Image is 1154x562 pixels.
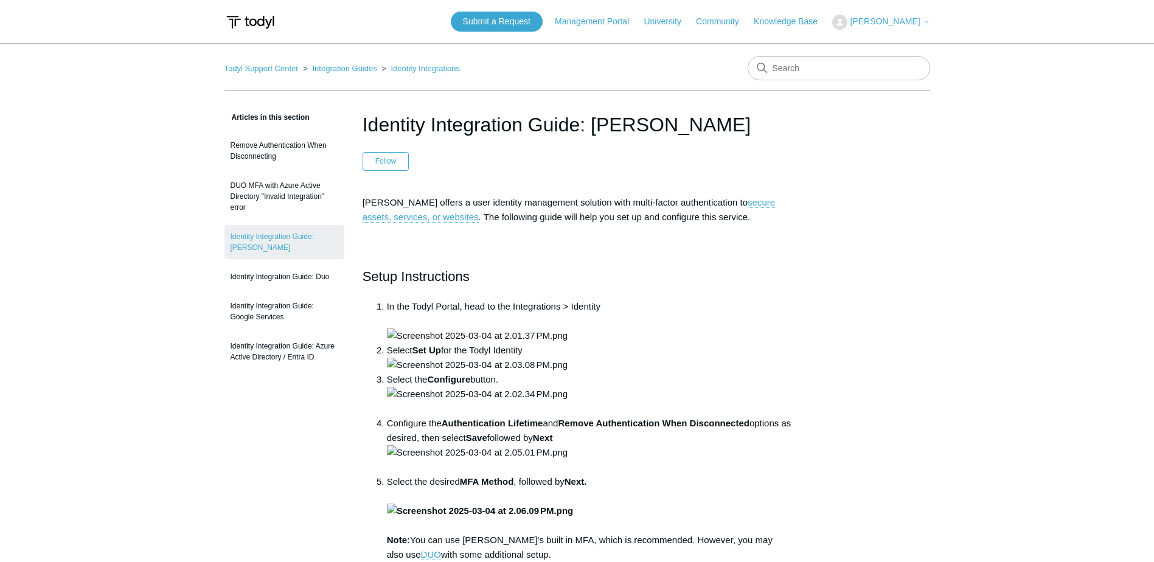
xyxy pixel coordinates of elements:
[387,445,568,460] img: Screenshot 2025-03-04 at 2.05.01 PM.png
[466,432,487,443] strong: Save
[387,504,574,518] img: Screenshot 2025-03-04 at 2.06.09 PM.png
[533,432,553,443] strong: Next
[224,265,344,288] a: Identity Integration Guide: Duo
[379,64,460,73] li: Identity Integrations
[224,225,344,259] a: Identity Integration Guide: [PERSON_NAME]
[301,64,379,73] li: Integration Guides
[427,374,470,384] strong: Configure
[451,12,543,32] a: Submit a Request
[696,15,751,28] a: Community
[363,110,792,139] h1: Identity Integration Guide: Todyl
[412,345,441,355] strong: Set Up
[224,64,299,73] a: Todyl Support Center
[387,358,568,372] img: Screenshot 2025-03-04 at 2.03.08 PM.png
[387,299,792,343] li: In the Todyl Portal, head to the Integrations > Identity
[224,113,310,122] span: Articles in this section
[644,15,693,28] a: University
[224,134,344,168] a: Remove Authentication When Disconnecting
[558,418,749,428] strong: Remove Authentication When Disconnected
[748,56,930,80] input: Search
[363,195,792,224] p: [PERSON_NAME] offers a user identity management solution with multi-factor authentication to . Th...
[850,16,920,26] span: [PERSON_NAME]
[387,328,568,343] img: Screenshot 2025-03-04 at 2.01.37 PM.png
[387,535,410,545] strong: Note:
[387,372,792,416] li: Select the button.
[460,476,514,487] strong: MFA Method
[421,549,441,560] a: DUO
[224,294,344,328] a: Identity Integration Guide: Google Services
[442,418,543,428] strong: Authentication Lifetime
[387,343,792,372] li: Select for the Todyl Identity
[363,266,792,287] h2: Setup Instructions
[754,15,830,28] a: Knowledge Base
[387,387,568,401] img: Screenshot 2025-03-04 at 2.02.34 PM.png
[224,11,276,33] img: Todyl Support Center Help Center home page
[387,476,587,516] strong: Next.
[363,152,409,170] button: Follow Article
[224,335,344,369] a: Identity Integration Guide: Azure Active Directory / Entra ID
[387,416,792,474] li: Configure the and options as desired, then select followed by
[391,64,460,73] a: Identity Integrations
[555,15,641,28] a: Management Portal
[832,15,930,30] button: [PERSON_NAME]
[224,64,301,73] li: Todyl Support Center
[363,197,775,223] a: secure assets, services, or websites
[224,174,344,219] a: DUO MFA with Azure Active Directory "Invalid Integration" error
[312,64,377,73] a: Integration Guides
